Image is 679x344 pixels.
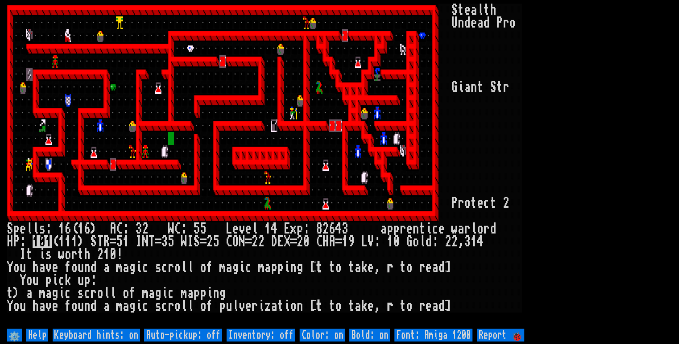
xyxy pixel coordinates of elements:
[26,222,33,235] div: l
[20,300,26,313] div: u
[91,287,97,300] div: r
[348,235,355,248] div: 9
[71,261,78,274] div: o
[284,235,290,248] div: X
[232,235,239,248] div: O
[239,261,245,274] div: i
[297,261,303,274] div: g
[432,222,438,235] div: c
[355,261,361,274] div: a
[245,235,252,248] div: =
[144,329,222,341] input: Auto-pickup: off
[181,287,187,300] div: m
[7,235,13,248] div: H
[316,222,322,235] div: 8
[451,235,458,248] div: 2
[232,300,239,313] div: l
[226,261,232,274] div: a
[91,235,97,248] div: S
[393,235,400,248] div: 0
[65,222,71,235] div: 6
[252,300,258,313] div: r
[84,248,91,261] div: h
[168,222,174,235] div: W
[187,300,194,313] div: l
[65,274,71,287] div: k
[271,235,277,248] div: D
[406,261,413,274] div: o
[91,222,97,235] div: )
[129,287,136,300] div: f
[129,300,136,313] div: g
[503,81,509,94] div: r
[45,248,52,261] div: s
[142,222,149,235] div: 2
[58,287,65,300] div: i
[103,248,110,261] div: 1
[284,261,290,274] div: i
[349,329,390,341] input: Bold: on
[39,287,45,300] div: m
[78,235,84,248] div: )
[477,4,484,16] div: l
[471,4,477,16] div: a
[265,222,271,235] div: 1
[13,235,20,248] div: P
[136,261,142,274] div: i
[45,222,52,235] div: :
[484,222,490,235] div: r
[7,300,13,313] div: Y
[426,222,432,235] div: i
[45,235,52,248] mark: 1
[155,261,161,274] div: s
[503,197,509,210] div: 2
[161,235,168,248] div: 3
[207,235,213,248] div: 2
[265,300,271,313] div: z
[342,235,348,248] div: 1
[168,287,174,300] div: c
[297,235,303,248] div: 2
[477,16,484,29] div: a
[445,261,451,274] div: ]
[71,222,78,235] div: (
[52,300,58,313] div: e
[39,248,45,261] div: i
[78,248,84,261] div: t
[200,261,207,274] div: o
[84,300,91,313] div: n
[419,222,426,235] div: t
[13,300,20,313] div: o
[258,235,265,248] div: 2
[110,287,116,300] div: l
[484,4,490,16] div: t
[129,261,136,274] div: g
[123,261,129,274] div: a
[65,300,71,313] div: f
[155,287,161,300] div: g
[300,329,345,341] input: Color: on
[265,261,271,274] div: a
[458,235,464,248] div: ,
[322,235,329,248] div: H
[45,261,52,274] div: v
[496,16,503,29] div: P
[155,300,161,313] div: s
[39,261,45,274] div: a
[110,248,116,261] div: 0
[297,222,303,235] div: p
[58,248,65,261] div: w
[432,261,438,274] div: a
[136,235,142,248] div: I
[207,261,213,274] div: f
[239,235,245,248] div: N
[451,81,458,94] div: G
[97,235,103,248] div: T
[471,235,477,248] div: 1
[290,261,297,274] div: n
[52,235,58,248] div: (
[7,222,13,235] div: S
[368,235,374,248] div: V
[316,235,322,248] div: C
[26,274,33,287] div: o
